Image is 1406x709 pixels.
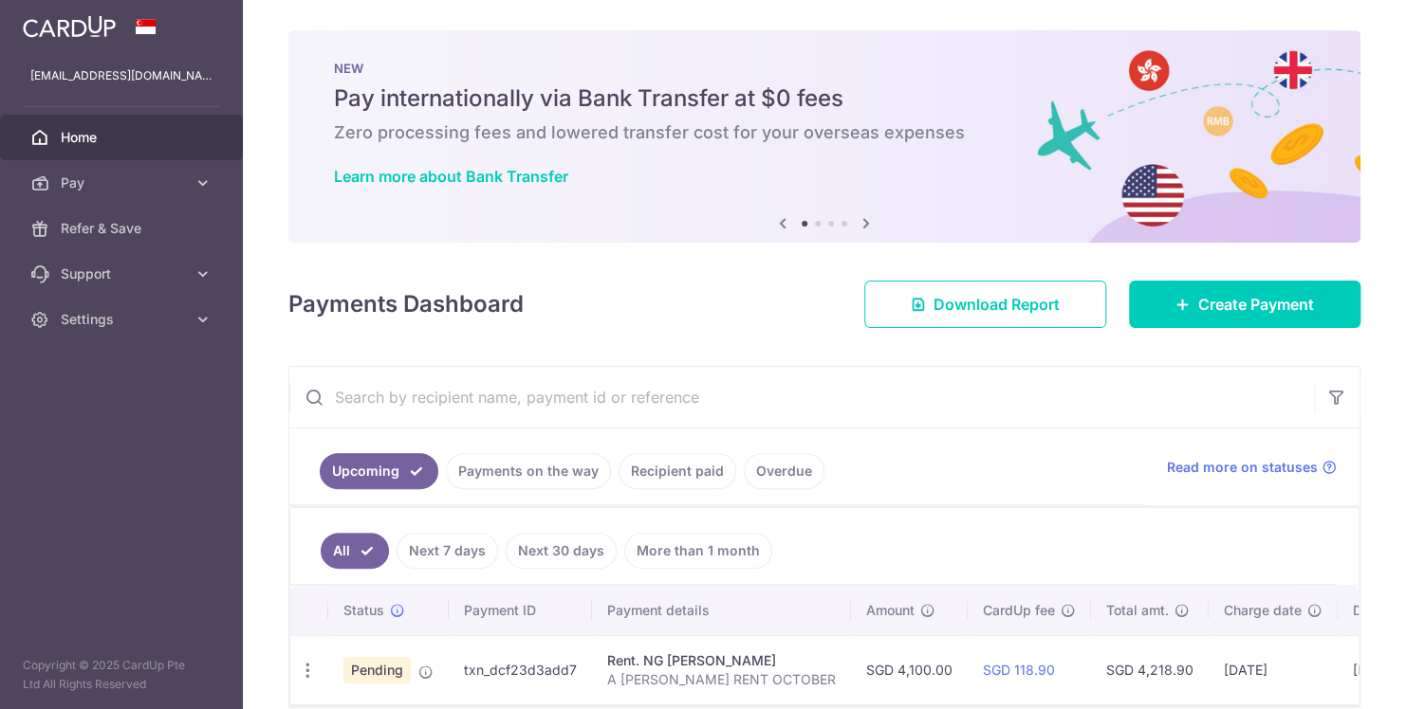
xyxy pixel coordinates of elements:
[1167,458,1318,477] span: Read more on statuses
[334,83,1315,114] h5: Pay internationally via Bank Transfer at $0 fees
[1198,293,1314,316] span: Create Payment
[1129,281,1360,328] a: Create Payment
[1167,458,1337,477] a: Read more on statuses
[1224,601,1302,620] span: Charge date
[851,635,968,704] td: SGD 4,100.00
[607,651,836,670] div: Rent. NG [PERSON_NAME]
[607,670,836,689] p: A [PERSON_NAME] RENT OCTOBER
[449,635,592,704] td: txn_dcf23d3add7
[321,533,389,569] a: All
[1209,635,1338,704] td: [DATE]
[983,662,1055,678] a: SGD 118.90
[61,173,186,192] span: Pay
[506,533,617,569] a: Next 30 days
[334,167,568,186] a: Learn more about Bank Transfer
[30,66,213,85] p: [EMAIL_ADDRESS][DOMAIN_NAME]
[343,601,384,620] span: Status
[619,453,736,489] a: Recipient paid
[61,128,186,147] span: Home
[934,293,1060,316] span: Download Report
[61,219,186,238] span: Refer & Save
[624,533,772,569] a: More than 1 month
[449,586,592,635] th: Payment ID
[61,264,186,283] span: Support
[61,310,186,329] span: Settings
[320,453,438,489] a: Upcoming
[983,601,1055,620] span: CardUp fee
[288,30,1360,243] img: Bank transfer banner
[289,367,1314,427] input: Search by recipient name, payment id or reference
[288,287,524,321] h4: Payments Dashboard
[446,453,611,489] a: Payments on the way
[744,453,824,489] a: Overdue
[866,601,915,620] span: Amount
[864,281,1106,328] a: Download Report
[343,657,411,683] span: Pending
[334,121,1315,144] h6: Zero processing fees and lowered transfer cost for your overseas expenses
[23,15,116,38] img: CardUp
[592,586,851,635] th: Payment details
[397,533,498,569] a: Next 7 days
[334,61,1315,76] p: NEW
[1091,635,1209,704] td: SGD 4,218.90
[1106,601,1169,620] span: Total amt.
